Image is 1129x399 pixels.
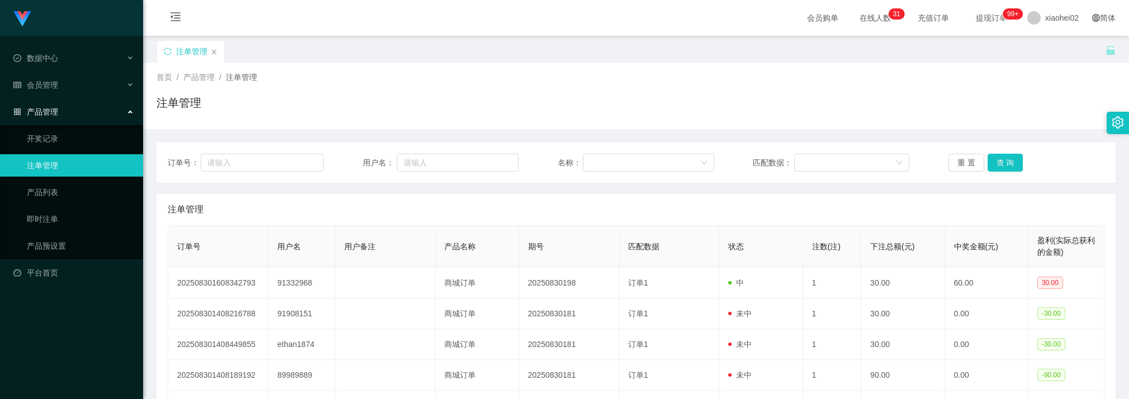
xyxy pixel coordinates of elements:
[27,235,134,257] a: 产品预设置
[444,242,476,251] span: 产品名称
[519,268,619,298] td: 20250830198
[168,329,268,360] td: 202508301408449855
[701,159,708,167] i: 图标: down
[226,73,257,82] span: 注单管理
[27,154,134,177] a: 注单管理
[13,11,31,27] img: logo.9652507e.png
[519,298,619,329] td: 20250830181
[954,242,998,251] span: 中奖金额(元)
[13,54,58,63] span: 数据中心
[1037,236,1095,256] span: 盈利(实际总获利的金额)
[13,80,58,89] span: 会员管理
[156,94,201,111] h1: 注单管理
[268,329,335,360] td: ethan1874
[1092,14,1100,22] i: 图标: global
[945,360,1028,391] td: 0.00
[177,242,201,251] span: 订单号
[854,14,896,22] span: 在线人数
[435,329,519,360] td: 商城订单
[628,340,648,349] span: 订单1
[803,360,862,391] td: 1
[628,309,648,318] span: 订单1
[728,242,744,251] span: 状态
[211,49,217,55] i: 图标: close
[168,203,203,216] span: 注单管理
[728,370,752,379] span: 未中
[948,154,984,172] button: 重 置
[168,298,268,329] td: 202508301408216788
[13,262,134,284] a: 图标: dashboard平台首页
[13,81,21,89] i: 图标: table
[435,360,519,391] td: 商城订单
[268,298,335,329] td: 91908151
[870,242,914,251] span: 下注总额(元)
[803,268,862,298] td: 1
[27,181,134,203] a: 产品列表
[519,360,619,391] td: 20250830181
[988,154,1023,172] button: 查 询
[945,268,1028,298] td: 60.00
[753,157,794,169] span: 匹配数据：
[893,8,896,20] p: 3
[1037,277,1063,289] span: 30.00
[1037,307,1065,320] span: -30.00
[168,157,201,169] span: 订单号：
[13,54,21,62] i: 图标: check-circle-o
[27,208,134,230] a: 即时注单
[728,278,744,287] span: 中
[268,268,335,298] td: 91332968
[177,73,179,82] span: /
[861,298,945,329] td: 30.00
[528,242,544,251] span: 期号
[435,298,519,329] td: 商城订单
[1106,45,1116,55] i: 图标: unlock
[861,268,945,298] td: 30.00
[628,370,648,379] span: 订单1
[912,14,955,22] span: 充值订单
[168,360,268,391] td: 202508301408189192
[27,127,134,150] a: 开奖记录
[164,47,172,55] i: 图标: sync
[728,309,752,318] span: 未中
[156,1,195,36] i: 图标: menu-fold
[803,329,862,360] td: 1
[268,360,335,391] td: 89989889
[628,242,660,251] span: 匹配数据
[156,73,172,82] span: 首页
[344,242,376,251] span: 用户备注
[558,157,583,169] span: 名称：
[970,14,1013,22] span: 提现订单
[861,360,945,391] td: 90.00
[176,41,207,62] div: 注单管理
[896,159,903,167] i: 图标: down
[1003,8,1023,20] sup: 1030
[945,298,1028,329] td: 0.00
[363,157,397,169] span: 用户名：
[888,8,904,20] sup: 31
[728,340,752,349] span: 未中
[945,329,1028,360] td: 0.00
[201,154,324,172] input: 请输入
[219,73,221,82] span: /
[13,107,58,116] span: 产品管理
[1037,369,1065,381] span: -90.00
[13,108,21,116] i: 图标: appstore-o
[803,298,862,329] td: 1
[277,242,301,251] span: 用户名
[1037,338,1065,350] span: -30.00
[861,329,945,360] td: 30.00
[628,278,648,287] span: 订单1
[896,8,900,20] p: 1
[812,242,841,251] span: 注数(注)
[168,268,268,298] td: 202508301608342793
[183,73,215,82] span: 产品管理
[519,329,619,360] td: 20250830181
[397,154,519,172] input: 请输入
[435,268,519,298] td: 商城订单
[1112,116,1124,129] i: 图标: setting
